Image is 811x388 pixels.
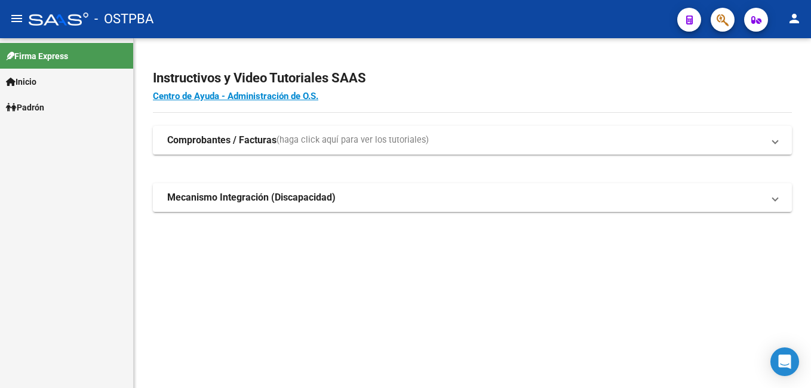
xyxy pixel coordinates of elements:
[167,191,336,204] strong: Mecanismo Integración (Discapacidad)
[10,11,24,26] mat-icon: menu
[277,134,429,147] span: (haga click aquí para ver los tutoriales)
[153,183,792,212] mat-expansion-panel-header: Mecanismo Integración (Discapacidad)
[6,75,36,88] span: Inicio
[6,101,44,114] span: Padrón
[787,11,801,26] mat-icon: person
[153,126,792,155] mat-expansion-panel-header: Comprobantes / Facturas(haga click aquí para ver los tutoriales)
[167,134,277,147] strong: Comprobantes / Facturas
[153,67,792,90] h2: Instructivos y Video Tutoriales SAAS
[770,347,799,376] div: Open Intercom Messenger
[6,50,68,63] span: Firma Express
[153,91,318,101] a: Centro de Ayuda - Administración de O.S.
[94,6,153,32] span: - OSTPBA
